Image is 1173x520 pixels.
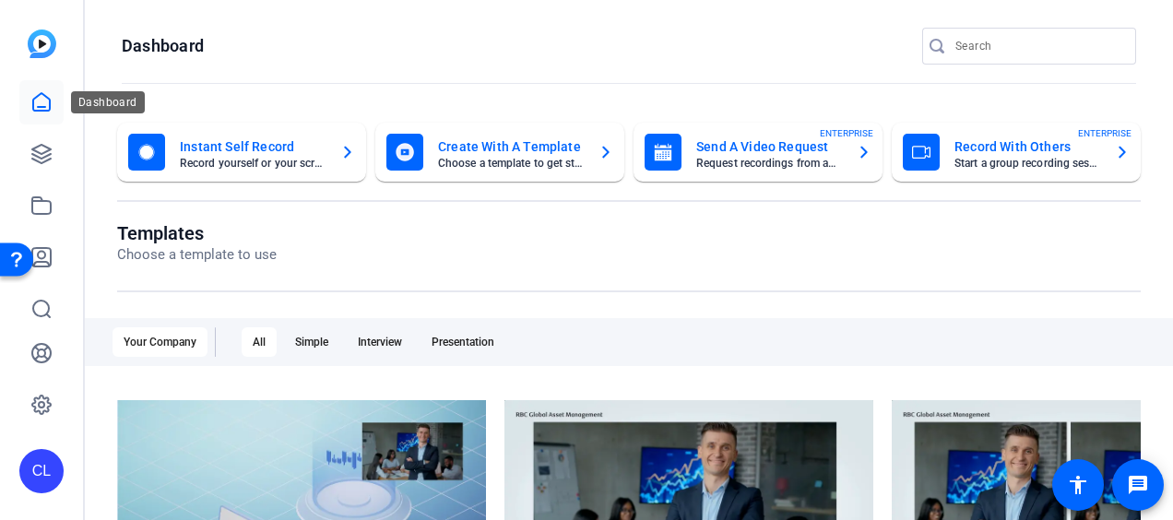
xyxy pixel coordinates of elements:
div: Interview [347,327,413,357]
button: Send A Video RequestRequest recordings from anyone, anywhereENTERPRISE [634,123,883,182]
mat-card-subtitle: Record yourself or your screen [180,158,326,169]
span: ENTERPRISE [820,126,873,140]
mat-card-title: Record With Others [954,136,1100,158]
mat-card-title: Send A Video Request [696,136,842,158]
mat-card-title: Create With A Template [438,136,584,158]
mat-icon: message [1127,474,1149,496]
span: ENTERPRISE [1078,126,1132,140]
h1: Templates [117,222,277,244]
img: blue-gradient.svg [28,30,56,58]
button: Create With A TemplateChoose a template to get started [375,123,624,182]
div: Presentation [421,327,505,357]
h1: Dashboard [122,35,204,57]
p: Choose a template to use [117,244,277,266]
mat-card-subtitle: Choose a template to get started [438,158,584,169]
input: Search [955,35,1121,57]
mat-card-subtitle: Start a group recording session [954,158,1100,169]
button: Record With OthersStart a group recording sessionENTERPRISE [892,123,1141,182]
div: All [242,327,277,357]
div: Your Company [113,327,207,357]
mat-card-title: Instant Self Record [180,136,326,158]
mat-card-subtitle: Request recordings from anyone, anywhere [696,158,842,169]
mat-icon: accessibility [1067,474,1089,496]
div: Dashboard [71,91,145,113]
button: Instant Self RecordRecord yourself or your screen [117,123,366,182]
div: Simple [284,327,339,357]
div: CL [19,449,64,493]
